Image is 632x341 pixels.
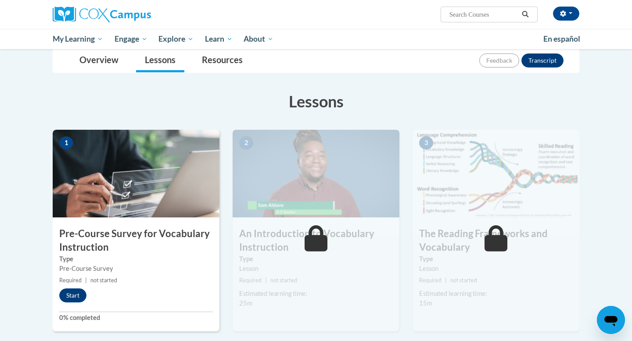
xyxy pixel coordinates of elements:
img: Cox Campus [53,7,151,22]
a: Lessons [136,49,184,72]
button: Transcript [521,53,564,67]
a: Engage [109,29,153,49]
span: 25m [239,299,252,307]
img: Course Image [233,130,399,217]
span: 1 [59,136,73,149]
span: | [445,277,447,284]
h3: An Introduction to Vocabulary Instruction [233,227,399,254]
label: Type [239,254,393,264]
div: Lesson [419,264,573,274]
a: Explore [153,29,199,49]
a: En español [538,30,586,48]
span: Learn [205,34,233,44]
span: not started [270,277,297,284]
span: About [244,34,273,44]
img: Course Image [413,130,579,217]
h3: Lessons [53,90,579,112]
span: Required [419,277,442,284]
a: Overview [71,49,127,72]
div: Lesson [239,264,393,274]
span: not started [450,277,477,284]
span: My Learning [53,34,103,44]
a: About [238,29,280,49]
span: Required [239,277,262,284]
span: Engage [115,34,147,44]
button: Search [519,9,532,20]
div: Estimated learning time: [239,289,393,298]
span: not started [90,277,117,284]
h3: Pre-Course Survey for Vocabulary Instruction [53,227,219,254]
div: Estimated learning time: [419,289,573,298]
a: My Learning [47,29,109,49]
button: Feedback [479,53,519,67]
span: 3 [419,136,433,149]
iframe: Button to launch messaging window [597,306,625,334]
span: En español [543,34,580,43]
h3: The Reading Frameworks and Vocabulary [413,227,579,254]
span: Explore [158,34,194,44]
span: Required [59,277,82,284]
span: | [265,277,267,284]
button: Account Settings [553,7,579,21]
span: 15m [419,299,432,307]
a: Learn [199,29,238,49]
label: Type [419,254,573,264]
img: Course Image [53,130,219,217]
div: Pre-Course Survey [59,264,213,274]
span: | [85,277,87,284]
a: Resources [193,49,251,72]
label: 0% completed [59,313,213,323]
a: Cox Campus [53,7,219,22]
div: Main menu [39,29,592,49]
button: Start [59,288,86,302]
label: Type [59,254,213,264]
input: Search Courses [449,9,519,20]
span: 2 [239,136,253,149]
